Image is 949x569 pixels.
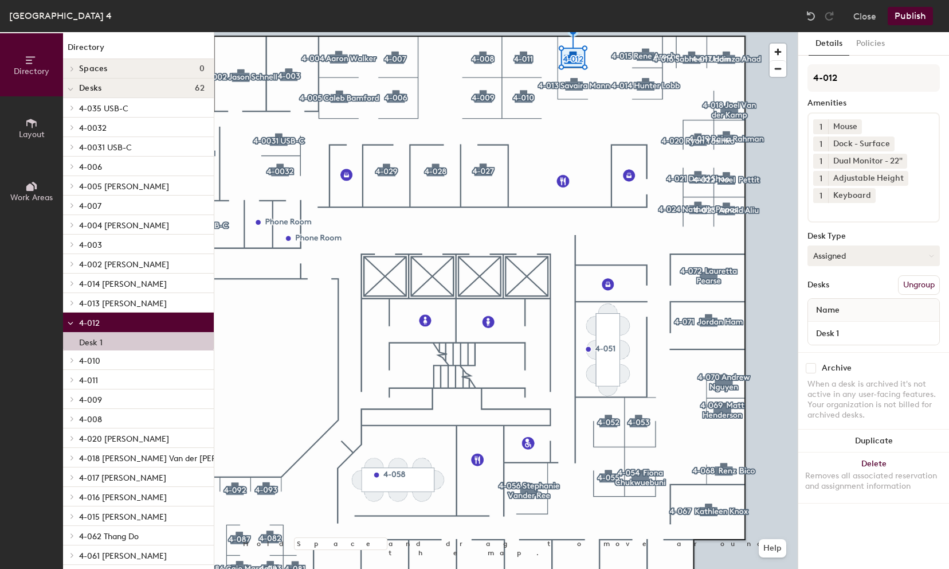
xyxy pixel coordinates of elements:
[823,10,835,22] img: Redo
[828,119,862,134] div: Mouse
[79,84,101,93] span: Desks
[813,188,828,203] button: 1
[849,32,892,56] button: Policies
[10,193,53,202] span: Work Areas
[813,137,828,151] button: 1
[819,155,822,167] span: 1
[79,454,264,463] span: 4-018 [PERSON_NAME] Van der [PERSON_NAME]
[79,473,166,483] span: 4-017 [PERSON_NAME]
[807,232,940,241] div: Desk Type
[79,221,169,231] span: 4-004 [PERSON_NAME]
[805,471,942,492] div: Removes all associated reservation and assignment information
[805,10,817,22] img: Undo
[79,318,100,328] span: 4-012
[828,171,908,186] div: Adjustable Height
[798,453,949,503] button: DeleteRemoves all associated reservation and assignment information
[798,430,949,453] button: Duplicate
[79,279,167,289] span: 4-014 [PERSON_NAME]
[79,512,167,522] span: 4-015 [PERSON_NAME]
[79,415,102,424] span: 4-008
[898,275,940,295] button: Ungroup
[810,300,845,321] span: Name
[79,376,98,385] span: 4-011
[828,154,907,169] div: Dual Monitor - 22"
[810,325,937,341] input: Unnamed desk
[199,64,205,73] span: 0
[809,32,849,56] button: Details
[813,154,828,169] button: 1
[79,532,139,541] span: 4-062 Thang Do
[79,434,169,444] span: 4-020 [PERSON_NAME]
[828,137,895,151] div: Dock - Surface
[819,138,822,150] span: 1
[79,64,108,73] span: Spaces
[853,7,876,25] button: Close
[807,379,940,420] div: When a desk is archived it's not active in any user-facing features. Your organization is not bil...
[79,104,128,114] span: 4-035 USB-C
[807,280,829,290] div: Desks
[63,41,214,59] h1: Directory
[79,551,167,561] span: 4-061 [PERSON_NAME]
[79,162,102,172] span: 4-006
[819,121,822,133] span: 1
[828,188,876,203] div: Keyboard
[14,67,49,76] span: Directory
[819,190,822,202] span: 1
[79,201,101,211] span: 4-007
[813,171,828,186] button: 1
[807,245,940,266] button: Assigned
[888,7,933,25] button: Publish
[79,493,167,502] span: 4-016 [PERSON_NAME]
[9,9,112,23] div: [GEOGRAPHIC_DATA] 4
[79,123,107,133] span: 4-0032
[79,260,169,270] span: 4-002 [PERSON_NAME]
[195,84,205,93] span: 62
[79,395,102,405] span: 4-009
[79,356,100,366] span: 4-010
[813,119,828,134] button: 1
[759,539,786,558] button: Help
[79,143,132,153] span: 4-0031 USB-C
[822,364,852,373] div: Archive
[79,334,103,348] p: Desk 1
[19,130,45,139] span: Layout
[819,173,822,185] span: 1
[79,240,102,250] span: 4-003
[79,182,169,192] span: 4-005 [PERSON_NAME]
[807,99,940,108] div: Amenities
[79,299,167,309] span: 4-013 [PERSON_NAME]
